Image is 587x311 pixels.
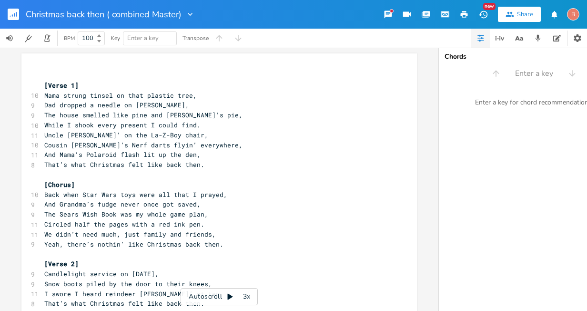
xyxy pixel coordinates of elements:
[44,290,223,298] span: I swore I heard reindeer [PERSON_NAME]’ at ten,
[44,101,189,109] span: Dad dropped a needle on [PERSON_NAME],
[64,36,75,41] div: BPM
[181,288,258,305] div: Autoscroll
[44,210,208,218] span: The Sears Wish Book was my whole game plan,
[515,68,553,79] span: Enter a key
[44,121,201,129] span: While I shook every present I could find.
[44,160,204,169] span: That’s what Christmas felt like back then.
[44,111,243,119] span: The house smelled like pine and [PERSON_NAME]’s pie,
[127,34,159,42] span: Enter a key
[44,280,212,288] span: Snow boots piled by the door to their knees,
[44,131,208,139] span: Uncle [PERSON_NAME]’ on the La-Z-Boy chair,
[44,259,79,268] span: [Verse 2]
[498,7,541,22] button: Share
[44,299,204,308] span: That’s what Christmas felt like back then.
[44,240,223,249] span: Yeah, there’s nothin’ like Christmas back then.
[44,220,204,228] span: Circled half the pages with a red ink pen.
[44,180,75,189] span: [Chorus]
[44,81,79,90] span: [Verse 1]
[44,150,201,159] span: And Mama’s Polaroid flash lit up the den,
[567,3,579,25] button: B
[44,270,159,278] span: Candlelight service on [DATE],
[44,230,216,238] span: We didn’t need much, just family and friends,
[182,35,209,41] div: Transpose
[44,190,227,199] span: Back when Star Wars toys were all that I prayed,
[111,35,120,41] div: Key
[567,8,579,21] div: bjb3598
[44,91,197,100] span: Mama strung tinsel on that plastic tree,
[474,6,493,23] button: New
[44,141,243,149] span: Cousin [PERSON_NAME]’s Nerf darts flyin’ everywhere,
[483,3,496,10] div: New
[44,200,201,208] span: And Grandma’s fudge never once got saved,
[238,288,255,305] div: 3x
[26,10,182,19] span: Christmas back then ( combined Master)
[517,10,533,19] div: Share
